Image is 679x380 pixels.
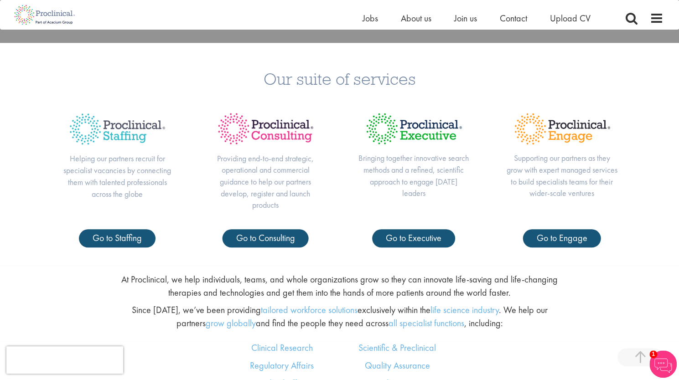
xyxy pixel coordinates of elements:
[649,350,657,358] span: 1
[506,105,618,152] img: Proclinical Title
[236,232,295,244] span: Go to Consulting
[79,229,155,247] a: Go to Staffing
[401,12,431,24] a: About us
[62,105,173,153] img: Proclinical Title
[358,152,470,199] p: Bringing together innovative search methods and a refined, scientific approach to engage [DATE] l...
[260,304,357,316] a: tailored workforce solutions
[93,232,142,244] span: Go to Staffing
[649,350,677,378] img: Chatbot
[210,105,321,152] img: Proclinical Title
[365,359,430,371] a: Quality Assurance
[358,105,470,152] img: Proclinical Title
[210,153,321,211] p: Providing end-to-end strategic, operational and commercial guidance to help our partners develop,...
[388,317,464,329] a: all specialist functions
[358,342,436,354] a: Scientific & Preclinical
[550,12,591,24] a: Upload CV
[7,70,672,87] h3: Our suite of services
[363,12,378,24] a: Jobs
[115,273,564,299] p: At Proclinical, we help individuals, teams, and whole organizations grow so they can innovate lif...
[115,303,564,329] p: Since [DATE], we’ve been providing exclusively within the . We help our partners and find the peo...
[6,346,123,374] iframe: reCAPTCHA
[454,12,477,24] a: Join us
[205,317,255,329] a: grow globally
[523,229,601,247] a: Go to Engage
[537,232,587,244] span: Go to Engage
[223,229,309,247] a: Go to Consulting
[506,152,618,199] p: Supporting our partners as they grow with expert managed services to build specialists teams for ...
[62,153,173,200] p: Helping our partners recruit for specialist vacancies by connecting them with talented profession...
[500,12,527,24] a: Contact
[250,359,314,371] a: Regulatory Affairs
[372,229,455,247] a: Go to Executive
[430,304,498,316] a: life science industry
[386,232,441,244] span: Go to Executive
[251,342,312,354] a: Clinical Research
